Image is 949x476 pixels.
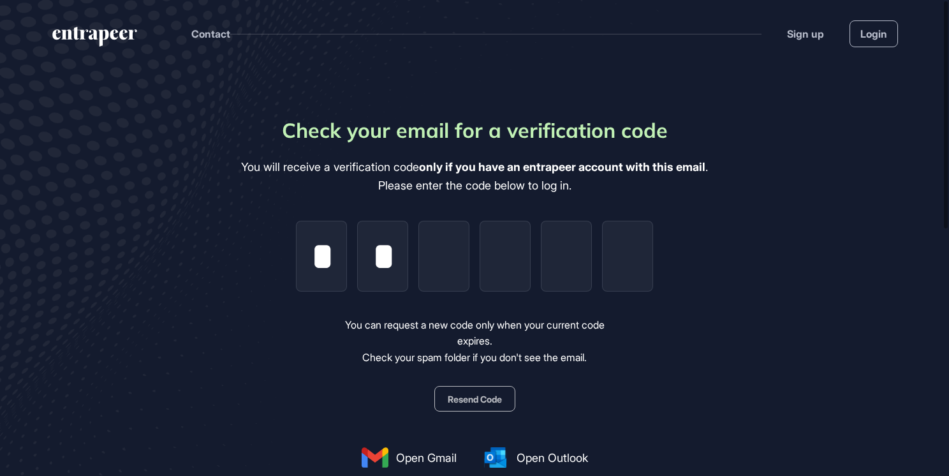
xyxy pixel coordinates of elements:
b: only if you have an entrapeer account with this email [419,160,705,174]
a: Open Outlook [482,447,588,468]
a: Open Gmail [362,447,457,468]
button: Resend Code [434,386,515,412]
button: Contact [191,26,230,42]
div: You will receive a verification code . Please enter the code below to log in. [241,158,708,195]
a: Sign up [787,26,824,41]
div: You can request a new code only when your current code expires. Check your spam folder if you don... [327,317,622,366]
a: entrapeer-logo [51,27,138,51]
a: Login [850,20,898,47]
span: Open Outlook [517,449,588,466]
span: Open Gmail [396,449,457,466]
div: Check your email for a verification code [282,115,668,145]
